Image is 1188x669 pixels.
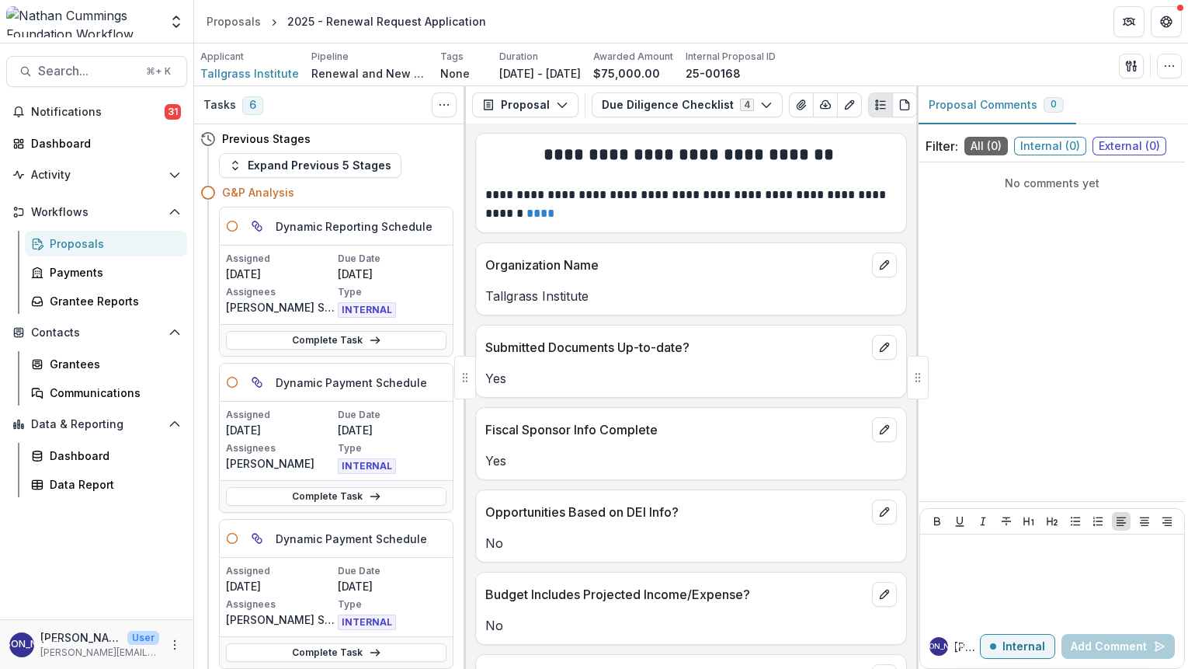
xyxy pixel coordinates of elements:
nav: breadcrumb [200,10,492,33]
p: $75,000.00 [593,65,660,82]
button: edit [872,417,897,442]
a: Data Report [25,472,187,497]
h3: Tasks [203,99,236,112]
h5: Dynamic Payment Schedule [276,531,427,547]
p: [PERSON_NAME] [226,455,335,472]
p: Submitted Documents Up-to-date? [485,338,866,357]
span: Activity [31,169,162,182]
button: edit [872,335,897,360]
span: All ( 0 ) [964,137,1008,155]
p: Type [338,285,446,299]
div: Grantee Reports [50,293,175,309]
button: Due Diligence Checklist4 [592,92,783,117]
p: Pipeline [311,50,349,64]
button: Open Data & Reporting [6,412,187,437]
button: Proposal [472,92,578,117]
span: Search... [38,64,137,78]
div: Grantees [50,356,175,372]
span: INTERNAL [338,302,396,318]
p: Fiscal Sponsor Info Complete [485,420,866,439]
button: Plaintext view [868,92,893,117]
p: [DATE] - [DATE] [499,65,581,82]
a: Dashboard [6,131,187,156]
p: [DATE] [338,578,446,594]
p: Internal Proposal ID [686,50,776,64]
p: Assigned [226,564,335,578]
div: 2025 - Renewal Request Application [287,13,486,30]
button: Heading 1 [1020,512,1038,531]
button: Partners [1113,6,1145,37]
div: ⌘ + K [143,63,174,80]
p: User [127,631,159,645]
p: Organization Name [485,256,866,274]
button: Underline [950,512,969,531]
p: No [485,534,897,552]
p: [PERSON_NAME][EMAIL_ADDRESS][PERSON_NAME][DOMAIN_NAME] [40,646,159,660]
button: Get Help [1151,6,1182,37]
p: [PERSON_NAME] [954,639,980,655]
p: [DATE] [226,266,335,282]
p: No comments yet [926,175,1179,191]
p: [PERSON_NAME] San [PERSON_NAME] [226,299,335,315]
p: Type [338,441,446,455]
span: Tallgrass Institute [200,65,299,82]
h4: G&P Analysis [222,184,294,200]
p: Duration [499,50,538,64]
a: Communications [25,380,187,406]
a: Grantee Reports [25,288,187,314]
p: Yes [485,451,897,470]
button: Notifications31 [6,99,187,124]
button: Expand Previous 5 Stages [219,153,401,178]
a: Proposals [200,10,267,33]
button: Bullet List [1066,512,1085,531]
p: Filter: [926,137,958,155]
button: edit [872,582,897,607]
p: [PERSON_NAME] San [PERSON_NAME] [40,629,121,646]
a: Complete Task [226,487,446,506]
button: View dependent tasks [245,526,269,551]
a: Grantees [25,351,187,377]
a: Dashboard [25,443,187,469]
a: Payments [25,260,187,285]
span: Contacts [31,326,162,340]
p: Type [338,598,446,612]
p: Budget Includes Projected Income/Expense? [485,585,866,604]
p: [DATE] [338,422,446,438]
p: Awarded Amount [593,50,673,64]
div: Jamie San Andres [908,643,970,650]
div: Proposals [207,13,261,30]
p: Assignees [226,285,335,299]
p: Due Date [338,252,446,266]
p: [DATE] [226,578,335,594]
button: edit [872,253,897,277]
div: Dashboard [31,135,175,152]
span: Internal ( 0 ) [1014,137,1086,155]
p: 25-00168 [686,65,741,82]
button: Align Center [1135,512,1154,531]
p: [DATE] [226,422,335,438]
button: Add Comment [1061,634,1175,659]
p: None [440,65,470,82]
span: Data & Reporting [31,418,162,431]
button: edit [872,500,897,524]
a: Complete Task [226,643,446,662]
p: Assigned [226,408,335,422]
button: Search... [6,56,187,87]
div: Data Report [50,476,175,493]
span: INTERNAL [338,458,396,474]
button: More [165,636,184,654]
p: Internal [1002,640,1045,653]
p: [DATE] [338,266,446,282]
span: 0 [1051,99,1057,110]
h4: Previous Stages [222,131,311,147]
div: Communications [50,385,175,401]
div: Payments [50,264,175,280]
span: 6 [242,96,263,115]
button: Open entity switcher [165,6,187,37]
img: Nathan Cummings Foundation Workflow Sandbox logo [6,6,159,37]
button: PDF view [892,92,917,117]
button: Edit as form [837,92,862,117]
p: Due Date [338,408,446,422]
a: Complete Task [226,331,446,350]
span: External ( 0 ) [1092,137,1166,155]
